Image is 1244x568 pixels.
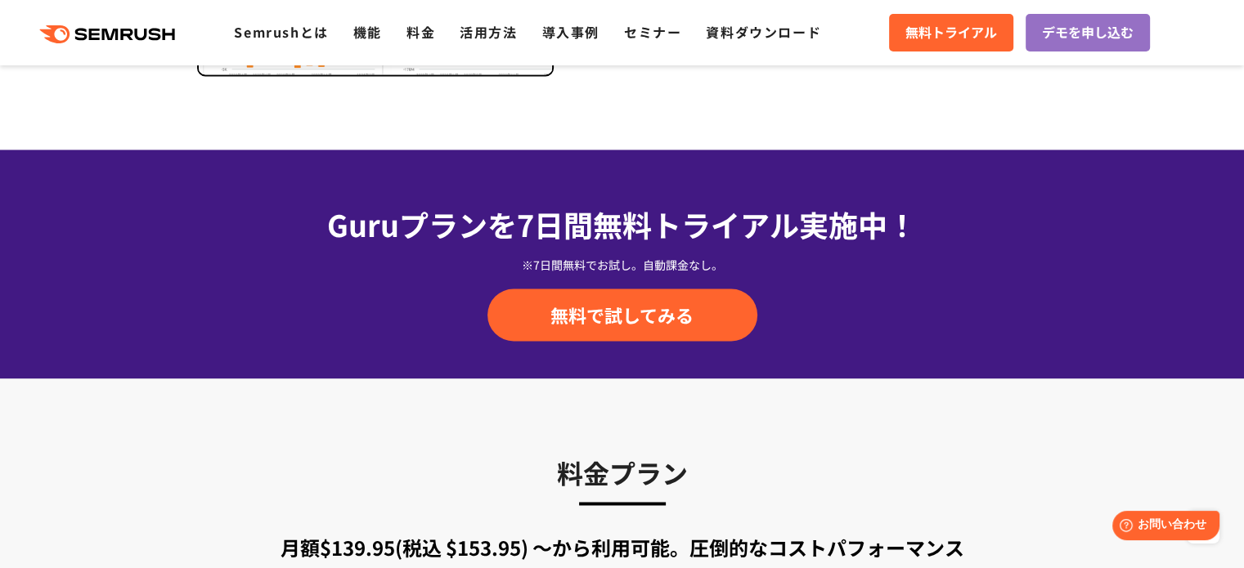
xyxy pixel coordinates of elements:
a: 無料で試してみる [487,288,757,341]
div: 月額$139.95(税込 $153.95) 〜から利用可能。圧倒的なコストパフォーマンス [193,533,1052,562]
a: 導入事例 [542,22,600,42]
iframe: Help widget launcher [1098,504,1226,550]
h3: 料金プラン [193,452,1052,493]
a: Semrushとは [234,22,328,42]
a: 機能 [353,22,382,42]
span: 無料トライアル実施中！ [593,203,917,245]
a: 活用方法 [460,22,517,42]
a: セミナー [624,22,681,42]
a: 無料トライアル [889,14,1013,51]
div: Guruプランを7日間 [193,202,1052,246]
a: デモを申し込む [1026,14,1150,51]
span: 無料トライアル [905,22,997,43]
span: デモを申し込む [1042,22,1134,43]
span: 無料で試してみる [550,302,694,327]
a: 料金 [406,22,435,42]
a: 資料ダウンロード [706,22,821,42]
div: ※7日間無料でお試し。自動課金なし。 [193,257,1052,273]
